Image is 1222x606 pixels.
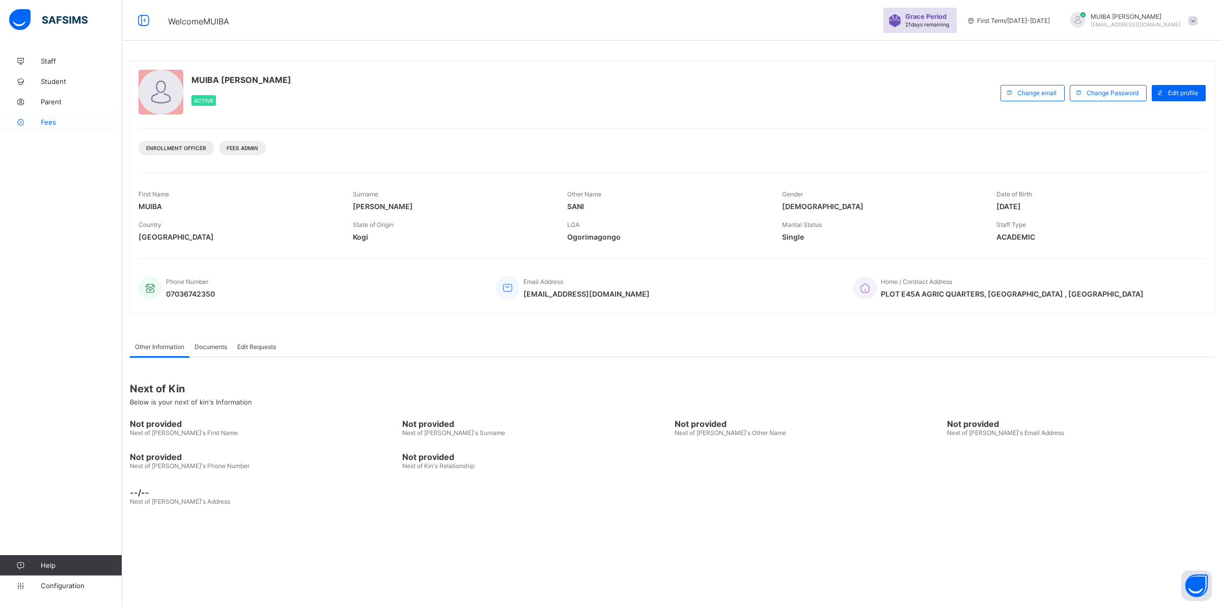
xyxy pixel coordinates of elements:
span: Fees Admin [227,145,258,151]
span: Configuration [41,582,122,590]
span: Not provided [675,419,942,429]
span: PLOT E45A AGRIC QUARTERS, [GEOGRAPHIC_DATA] , [GEOGRAPHIC_DATA] [881,290,1144,298]
span: [EMAIL_ADDRESS][DOMAIN_NAME] [1091,21,1181,27]
span: 07036742350 [166,290,215,298]
span: Next of Kin's Relationship [402,462,475,470]
span: Next of [PERSON_NAME]'s Phone Number [130,462,249,470]
span: State of Origin [353,221,394,228]
span: Student [41,77,122,85]
span: Grace Period [905,13,947,20]
span: Next of [PERSON_NAME]'s Email Address [947,429,1064,437]
span: 21 days remaining [905,21,949,27]
span: Other Name [567,190,601,198]
span: Phone Number [166,278,208,285]
span: First Name [138,190,169,198]
span: Next of [PERSON_NAME]'s Address [130,498,230,505]
span: session/term information [967,17,1050,24]
span: [EMAIL_ADDRESS][DOMAIN_NAME] [523,290,650,298]
span: Below is your next of kin's Information [130,398,252,406]
span: Change email [1017,89,1057,97]
span: Marital Status [782,221,822,228]
span: Welcome MUIBA [168,16,229,26]
span: Next of [PERSON_NAME]'s First Name [130,429,238,437]
span: Next of [PERSON_NAME]'s Surname [402,429,505,437]
span: Not provided [130,452,397,462]
span: Country [138,221,161,228]
button: Open asap [1181,570,1212,601]
span: Edit Requests [237,343,276,351]
span: Fees [41,118,122,126]
span: Edit profile [1168,89,1198,97]
span: Not provided [130,419,397,429]
span: Single [782,233,981,241]
span: Gender [782,190,803,198]
span: MUIBA [PERSON_NAME] [1091,13,1181,20]
span: MUIBA [138,202,338,211]
span: Surname [353,190,378,198]
span: Not provided [947,419,1214,429]
span: ACADEMIC [996,233,1196,241]
span: Active [194,98,213,104]
span: Change Password [1087,89,1138,97]
span: [PERSON_NAME] [353,202,552,211]
span: LGA [567,221,579,228]
img: safsims [9,9,88,31]
span: Documents [195,343,227,351]
span: Parent [41,98,122,106]
div: MUIBAADAMS [1060,12,1203,29]
span: Next of [PERSON_NAME]'s Other Name [675,429,786,437]
span: Help [41,561,122,569]
span: [DEMOGRAPHIC_DATA] [782,202,981,211]
span: --/-- [130,487,1214,498]
span: Other Information [135,343,184,351]
span: MUIBA [PERSON_NAME] [191,75,291,85]
span: Email Address [523,278,563,285]
span: Home / Contract Address [881,278,952,285]
span: Not provided [402,419,670,429]
span: Staff [41,57,122,65]
span: Date of Birth [996,190,1032,198]
span: Staff Type [996,221,1026,228]
span: Kogi [353,233,552,241]
span: SANI [567,202,766,211]
span: Ogorimagongo [567,233,766,241]
img: sticker-purple.71386a28dfed39d6af7621340158ba97.svg [888,14,901,27]
span: [DATE] [996,202,1196,211]
span: Not provided [402,452,670,462]
span: Enrollment Officer [146,145,206,151]
span: Next of Kin [130,383,1214,395]
span: [GEOGRAPHIC_DATA] [138,233,338,241]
